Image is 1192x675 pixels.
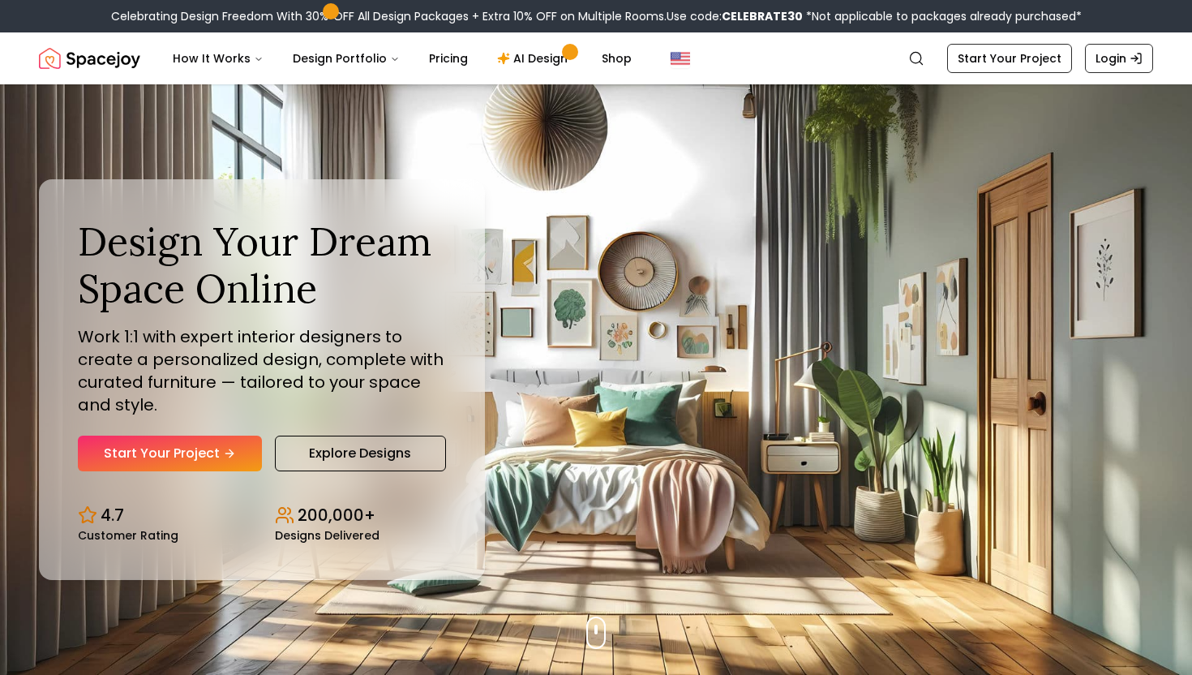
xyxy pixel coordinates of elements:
a: Pricing [416,42,481,75]
b: CELEBRATE30 [722,8,803,24]
button: How It Works [160,42,277,75]
span: *Not applicable to packages already purchased* [803,8,1082,24]
a: Explore Designs [275,436,446,471]
nav: Main [160,42,645,75]
nav: Global [39,32,1153,84]
img: United States [671,49,690,68]
p: Work 1:1 with expert interior designers to create a personalized design, complete with curated fu... [78,325,446,416]
small: Customer Rating [78,530,178,541]
div: Celebrating Design Freedom With 30% OFF All Design Packages + Extra 10% OFF on Multiple Rooms. [111,8,1082,24]
a: Start Your Project [78,436,262,471]
a: Start Your Project [947,44,1072,73]
button: Design Portfolio [280,42,413,75]
small: Designs Delivered [275,530,379,541]
p: 4.7 [101,504,124,527]
p: 200,000+ [298,504,375,527]
img: Spacejoy Logo [39,42,140,75]
span: Use code: [667,8,803,24]
a: Spacejoy [39,42,140,75]
a: Login [1085,44,1153,73]
a: AI Design [484,42,585,75]
a: Shop [589,42,645,75]
div: Design stats [78,491,446,541]
h1: Design Your Dream Space Online [78,218,446,312]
